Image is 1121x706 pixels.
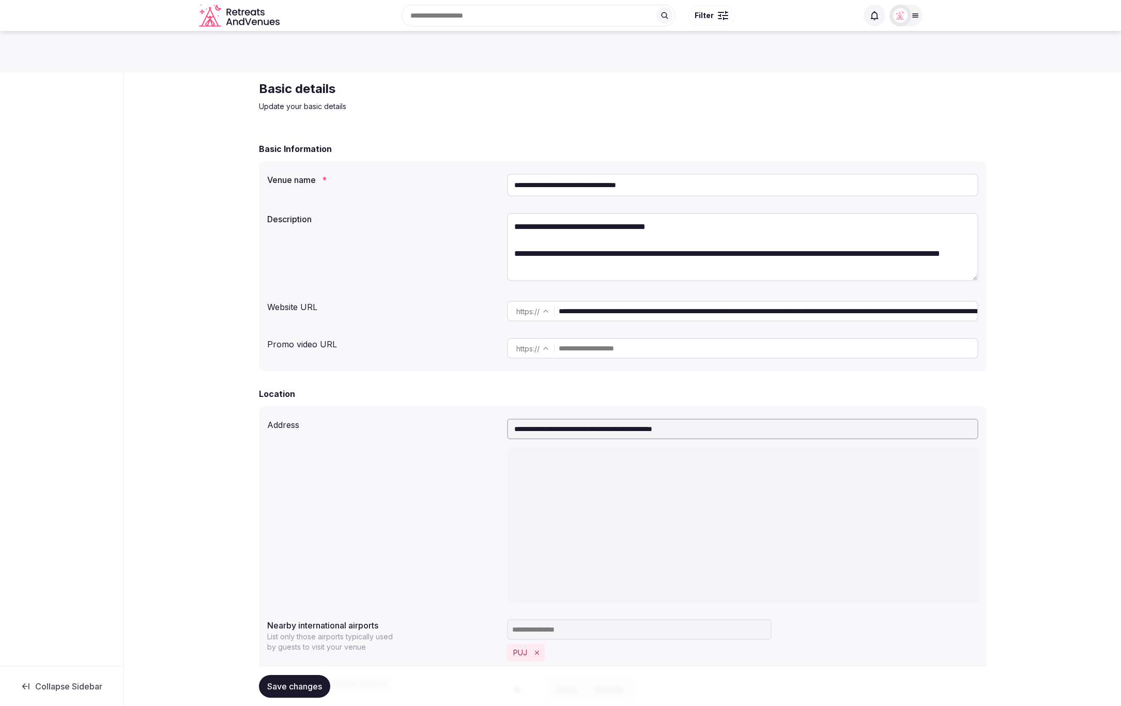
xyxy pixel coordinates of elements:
[267,176,499,184] label: Venue name
[8,675,115,698] button: Collapse Sidebar
[688,6,735,25] button: Filter
[199,4,282,27] svg: Retreats and Venues company logo
[267,415,499,431] div: Address
[267,632,400,652] p: List only those airports typically used by guests to visit your venue
[259,101,606,112] p: Update your basic details
[259,81,606,97] h2: Basic details
[267,334,499,350] div: Promo video URL
[695,10,714,21] span: Filter
[35,681,102,692] span: Collapse Sidebar
[267,621,499,630] label: Nearby international airports
[513,648,527,658] button: PUJ
[267,681,322,692] span: Save changes
[199,4,282,27] a: Visit the homepage
[259,143,332,155] h2: Basic Information
[267,297,499,313] div: Website URL
[259,675,330,698] button: Save changes
[259,388,295,400] h2: Location
[531,647,543,658] button: Remove PUJ
[267,215,499,223] label: Description
[893,8,908,23] img: miaceralde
